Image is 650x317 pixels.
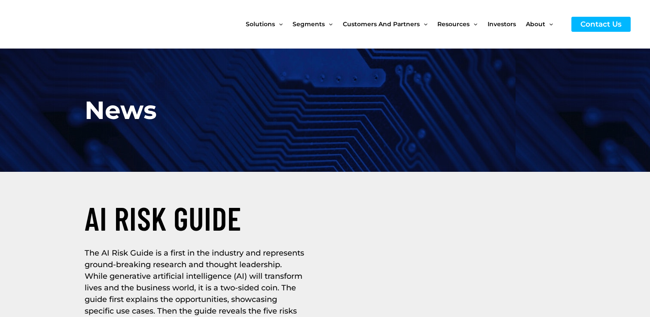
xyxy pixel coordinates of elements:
[246,6,563,42] nav: Site Navigation: New Main Menu
[420,6,427,42] span: Menu Toggle
[85,91,281,129] h1: News
[470,6,477,42] span: Menu Toggle
[325,6,333,42] span: Menu Toggle
[437,6,470,42] span: Resources
[526,6,545,42] span: About
[15,6,118,42] img: CyberCatch
[343,6,420,42] span: Customers and Partners
[293,6,325,42] span: Segments
[85,198,321,239] h2: AI RISK GUIDE
[488,6,516,42] span: Investors
[488,6,526,42] a: Investors
[545,6,553,42] span: Menu Toggle
[571,17,631,32] a: Contact Us
[275,6,283,42] span: Menu Toggle
[246,6,275,42] span: Solutions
